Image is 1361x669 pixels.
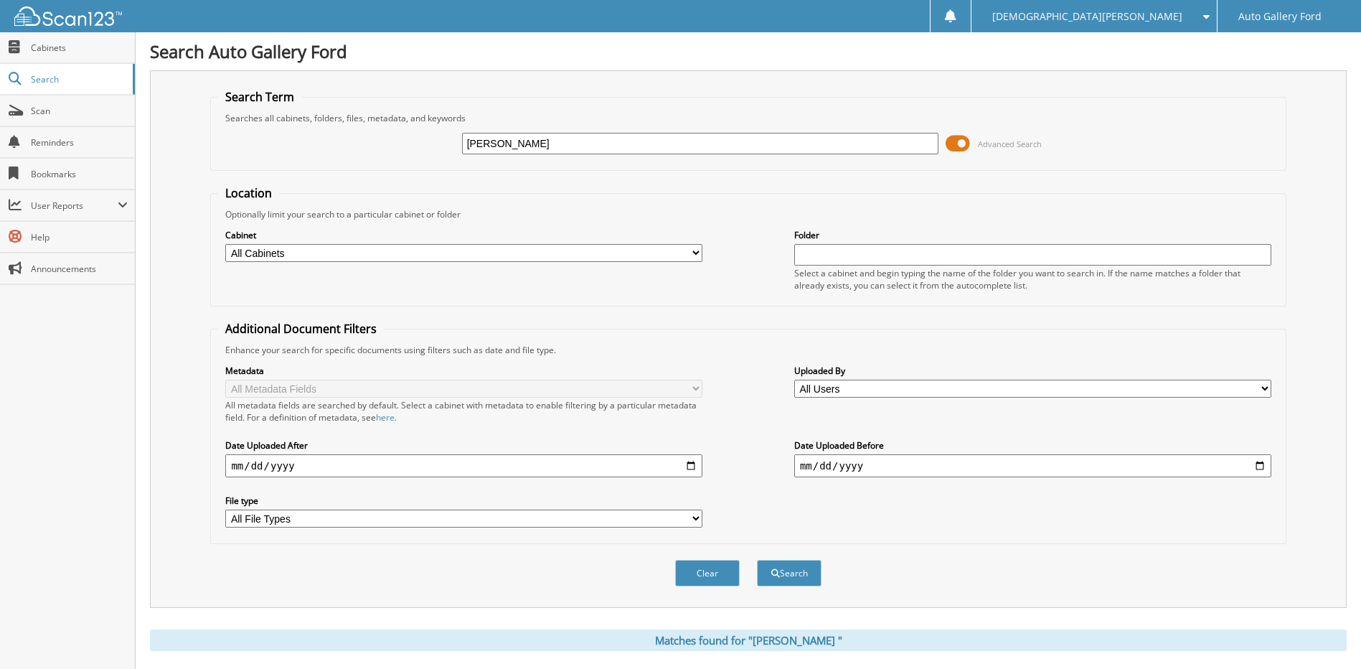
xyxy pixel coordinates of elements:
[218,208,1278,220] div: Optionally limit your search to a particular cabinet or folder
[992,12,1182,21] span: [DEMOGRAPHIC_DATA][PERSON_NAME]
[218,112,1278,124] div: Searches all cabinets, folders, files, metadata, and keywords
[794,267,1271,291] div: Select a cabinet and begin typing the name of the folder you want to search in. If the name match...
[225,454,702,477] input: start
[978,139,1042,149] span: Advanced Search
[794,439,1271,452] label: Date Uploaded Before
[14,6,122,26] img: scan123-logo-white.svg
[794,454,1271,477] input: end
[31,73,126,85] span: Search
[794,365,1271,377] label: Uploaded By
[150,630,1347,651] div: Matches found for "[PERSON_NAME] "
[225,229,702,241] label: Cabinet
[31,42,128,54] span: Cabinets
[218,89,301,105] legend: Search Term
[31,200,118,212] span: User Reports
[150,39,1347,63] h1: Search Auto Gallery Ford
[225,365,702,377] label: Metadata
[675,560,740,586] button: Clear
[31,263,128,275] span: Announcements
[757,560,821,586] button: Search
[1238,12,1322,21] span: Auto Gallery Ford
[225,399,702,424] div: All metadata fields are searched by default. Select a cabinet with metadata to enable filtering b...
[218,321,384,337] legend: Additional Document Filters
[31,168,128,180] span: Bookmarks
[376,411,395,424] a: here
[31,105,128,117] span: Scan
[31,136,128,149] span: Reminders
[225,495,702,507] label: File type
[31,231,128,243] span: Help
[218,185,279,201] legend: Location
[794,229,1271,241] label: Folder
[225,439,702,452] label: Date Uploaded After
[218,344,1278,356] div: Enhance your search for specific documents using filters such as date and file type.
